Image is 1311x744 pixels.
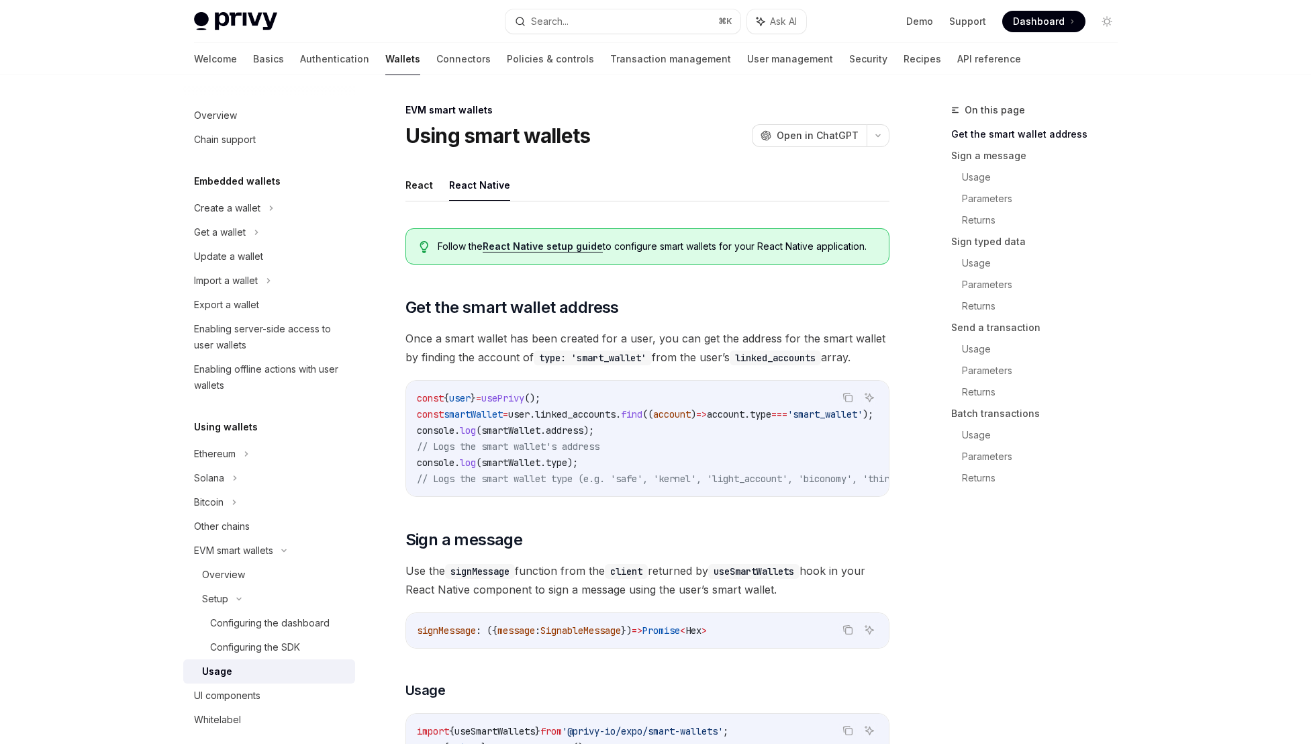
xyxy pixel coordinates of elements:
[696,408,707,420] span: =>
[744,408,750,420] span: .
[183,357,355,398] a: Enabling offline actions with user wallets
[194,132,256,148] div: Chain support
[194,12,277,31] img: light logo
[481,424,540,436] span: smartWallet
[949,15,986,28] a: Support
[405,329,889,367] span: Once a smart wallet has been created for a user, you can get the address for the smart wallet by ...
[183,103,355,128] a: Overview
[405,124,591,148] h1: Using smart wallets
[449,169,510,201] button: React Native
[483,240,603,252] a: React Native setup guide
[194,518,250,534] div: Other chains
[194,224,246,240] div: Get a wallet
[417,392,444,404] span: const
[405,103,889,117] div: EVM smart wallets
[621,624,632,637] span: })
[183,611,355,635] a: Configuring the dashboard
[540,624,621,637] span: SignableMessage
[194,688,260,704] div: UI components
[194,543,273,559] div: EVM smart wallets
[417,457,454,469] span: console
[405,529,523,551] span: Sign a message
[1096,11,1118,32] button: Toggle dark mode
[962,446,1128,467] a: Parameters
[454,725,535,737] span: useSmartWallets
[534,351,652,365] code: type: 'smart_wallet'
[962,360,1128,381] a: Parameters
[481,392,524,404] span: usePrivy
[417,725,449,737] span: import
[210,639,300,655] div: Configuring the SDK
[481,457,540,469] span: smartWallet
[730,351,821,365] code: linked_accounts
[417,440,599,453] span: // Logs the smart wallet's address
[300,43,369,75] a: Authentication
[861,389,878,406] button: Ask AI
[863,408,873,420] span: );
[194,494,224,510] div: Bitcoin
[183,684,355,708] a: UI components
[194,470,224,486] div: Solana
[420,241,429,253] svg: Tip
[787,408,863,420] span: 'smart_wallet'
[183,293,355,317] a: Export a wallet
[417,473,1056,485] span: // Logs the smart wallet type (e.g. 'safe', 'kernel', 'light_account', 'biconomy', 'thirdweb', 'c...
[507,43,594,75] a: Policies & controls
[962,274,1128,295] a: Parameters
[194,200,260,216] div: Create a wallet
[183,317,355,357] a: Enabling server-side access to user wallets
[438,240,875,253] span: Follow the to configure smart wallets for your React Native application.
[750,408,771,420] span: type
[701,624,707,637] span: >
[471,392,476,404] span: }
[405,561,889,599] span: Use the function from the returned by hook in your React Native component to sign a message using...
[444,392,449,404] span: {
[904,43,941,75] a: Recipes
[417,424,454,436] span: console
[861,722,878,739] button: Ask AI
[460,424,476,436] span: log
[839,621,857,639] button: Copy the contents from the code block
[951,124,1128,145] a: Get the smart wallet address
[535,408,616,420] span: linked_accounts
[957,43,1021,75] a: API reference
[965,102,1025,118] span: On this page
[680,624,685,637] span: <
[567,457,578,469] span: );
[962,467,1128,489] a: Returns
[405,297,619,318] span: Get the smart wallet address
[962,210,1128,231] a: Returns
[194,446,236,462] div: Ethereum
[194,248,263,265] div: Update a wallet
[405,169,433,201] button: React
[642,624,680,637] span: Promise
[194,297,259,313] div: Export a wallet
[505,9,740,34] button: Search...⌘K
[723,725,728,737] span: ;
[777,129,859,142] span: Open in ChatGPT
[691,408,696,420] span: )
[183,708,355,732] a: Whitelabel
[183,514,355,539] a: Other chains
[183,635,355,659] a: Configuring the SDK
[497,624,535,637] span: message
[194,43,237,75] a: Welcome
[605,564,648,579] code: client
[653,408,691,420] span: account
[405,681,446,700] span: Usage
[951,317,1128,338] a: Send a transaction
[202,591,228,607] div: Setup
[202,567,245,583] div: Overview
[202,663,232,680] div: Usage
[385,43,420,75] a: Wallets
[546,457,567,469] span: type
[708,564,799,579] code: useSmartWallets
[951,231,1128,252] a: Sign typed data
[718,16,732,27] span: ⌘ K
[1013,15,1065,28] span: Dashboard
[951,403,1128,424] a: Batch transactions
[962,252,1128,274] a: Usage
[194,173,281,189] h5: Embedded wallets
[183,659,355,684] a: Usage
[194,321,347,353] div: Enabling server-side access to user wallets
